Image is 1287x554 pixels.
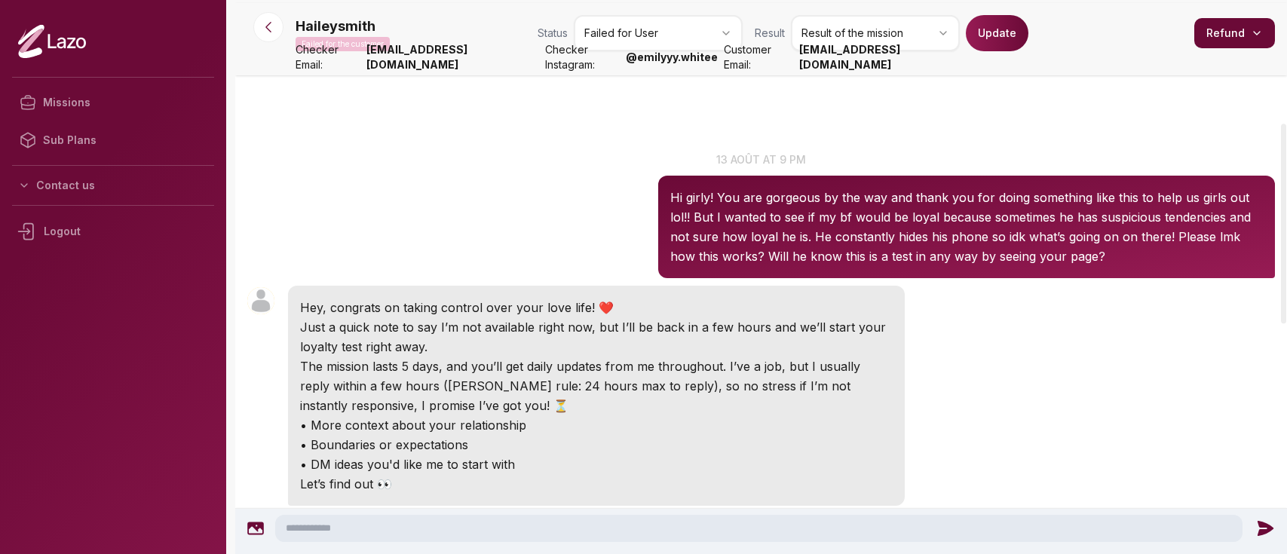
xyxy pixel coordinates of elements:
p: Let’s find out 👀 [300,474,893,494]
span: Status [538,26,568,41]
p: • More context about your relationship [300,415,893,435]
span: Customer Email: [724,42,793,72]
img: User avatar [247,287,274,314]
strong: [EMAIL_ADDRESS][DOMAIN_NAME] [799,42,971,72]
p: Haileysmith [296,16,375,37]
div: Logout [12,212,214,251]
button: Contact us [12,172,214,199]
p: The mission lasts 5 days, and you’ll get daily updates from me throughout. I’ve a job, but I usua... [300,357,893,415]
p: • Boundaries or expectations [300,435,893,455]
p: Failed for the customer [296,37,390,51]
strong: [EMAIL_ADDRESS][DOMAIN_NAME] [366,42,538,72]
span: Result [755,26,785,41]
span: Checker Instagram: [545,42,621,72]
span: Checker Email: [296,42,360,72]
p: Just a quick note to say I’m not available right now, but I’ll be back in a few hours and we’ll s... [300,317,893,357]
p: Hi girly! You are gorgeous by the way and thank you for doing something like this to help us girl... [670,188,1263,266]
a: Sub Plans [12,121,214,159]
button: Update [966,15,1028,51]
a: Missions [12,84,214,121]
button: Refund [1194,18,1275,48]
strong: @ emilyyy.whitee [626,50,718,65]
p: • DM ideas you'd like me to start with [300,455,893,474]
p: Hey, congrats on taking control over your love life! ❤️ [300,298,893,317]
p: 13 août at 9 pm [235,152,1287,167]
